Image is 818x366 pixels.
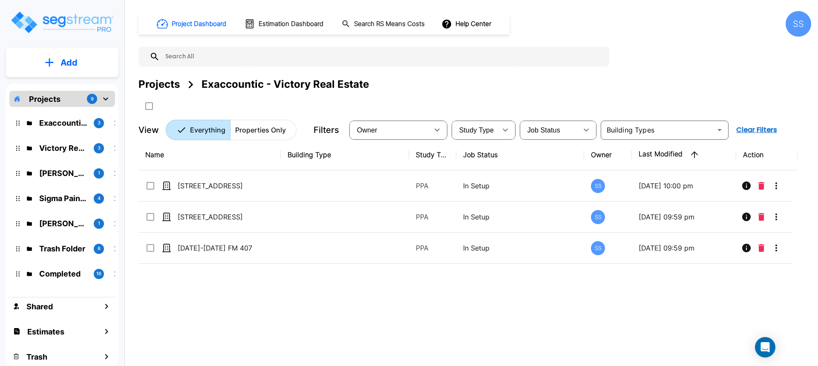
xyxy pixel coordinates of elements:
[178,181,263,191] p: [STREET_ADDRESS]
[27,326,64,337] h1: Estimates
[456,139,585,170] th: Job Status
[632,139,736,170] th: Last Modified
[755,208,768,225] button: Delete
[738,239,755,256] button: Info
[738,177,755,194] button: Info
[639,212,729,222] p: [DATE] 09:59 pm
[160,47,605,66] input: Search All
[733,121,781,138] button: Clear Filters
[178,243,263,253] p: [DATE]-[DATE] FM 407
[138,124,159,136] p: View
[141,98,158,115] button: SelectAll
[755,177,768,194] button: Delete
[463,181,578,191] p: In Setup
[230,120,297,140] button: Properties Only
[409,139,456,170] th: Study Type
[98,170,100,177] p: 1
[259,19,323,29] h1: Estimation Dashboard
[338,16,429,32] button: Search RS Means Costs
[768,177,785,194] button: More-Options
[755,239,768,256] button: Delete
[416,212,449,222] p: PPA
[459,127,494,134] span: Study Type
[786,11,811,37] div: SS
[281,139,409,170] th: Building Type
[714,124,726,136] button: Open
[768,239,785,256] button: More-Options
[39,268,87,280] p: Completed
[98,119,101,127] p: 3
[96,270,101,277] p: 16
[463,212,578,222] p: In Setup
[591,241,605,255] div: SS
[357,127,377,134] span: Owner
[584,139,631,170] th: Owner
[153,14,231,33] button: Project Dashboard
[98,245,101,252] p: 8
[463,243,578,253] p: In Setup
[591,210,605,224] div: SS
[60,56,78,69] p: Add
[738,208,755,225] button: Info
[527,127,560,134] span: Job Status
[235,125,286,135] p: Properties Only
[351,118,429,142] div: Select
[178,212,263,222] p: [STREET_ADDRESS]
[6,50,118,75] button: Add
[755,337,775,357] div: Open Intercom Messenger
[166,120,297,140] div: Platform
[591,179,605,193] div: SS
[736,139,798,170] th: Action
[166,120,230,140] button: Everything
[354,19,425,29] h1: Search RS Means Costs
[10,10,114,35] img: Logo
[39,193,87,204] p: Sigma Pain Clinic
[39,218,87,229] p: McLane Rental Properties
[39,117,87,129] p: Exaccountic - Victory Real Estate
[39,167,87,179] p: Atkinson Candy
[314,124,339,136] p: Filters
[453,118,497,142] div: Select
[98,144,101,152] p: 3
[603,124,712,136] input: Building Types
[138,139,281,170] th: Name
[440,16,495,32] button: Help Center
[639,243,729,253] p: [DATE] 09:59 pm
[416,181,449,191] p: PPA
[26,351,47,363] h1: Trash
[521,118,578,142] div: Select
[29,93,60,105] p: Projects
[138,77,180,92] div: Projects
[98,220,100,227] p: 1
[241,15,328,33] button: Estimation Dashboard
[26,301,53,312] h1: Shared
[416,243,449,253] p: PPA
[639,181,729,191] p: [DATE] 10:00 pm
[39,142,87,154] p: Victory Real Estate
[98,195,101,202] p: 4
[172,19,226,29] h1: Project Dashboard
[190,125,225,135] p: Everything
[202,77,369,92] div: Exaccountic - Victory Real Estate
[39,243,87,254] p: Trash Folder
[768,208,785,225] button: More-Options
[91,95,94,103] p: 9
